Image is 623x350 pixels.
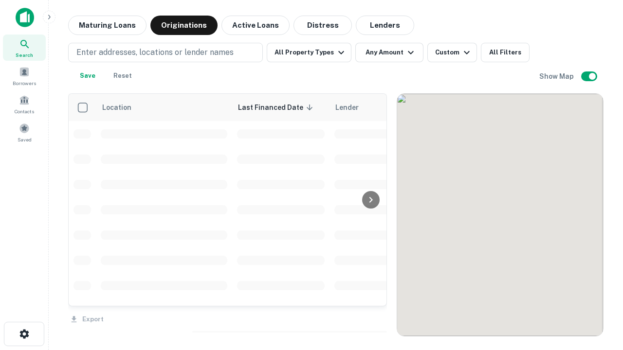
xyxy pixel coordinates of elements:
button: Originations [150,16,218,35]
button: All Property Types [267,43,351,62]
p: Enter addresses, locations or lender names [76,47,234,58]
img: capitalize-icon.png [16,8,34,27]
iframe: Chat Widget [574,272,623,319]
button: Any Amount [355,43,423,62]
button: Custom [427,43,477,62]
div: Custom [435,47,473,58]
a: Saved [3,119,46,145]
span: Search [16,51,33,59]
a: Search [3,35,46,61]
button: Lenders [356,16,414,35]
span: Lender [335,102,359,113]
span: Saved [18,136,32,143]
span: Last Financed Date [238,102,316,113]
a: Contacts [3,91,46,117]
th: Lender [330,94,485,121]
button: Active Loans [221,16,290,35]
button: Distress [293,16,352,35]
h6: Show Map [539,71,575,82]
button: Save your search to get updates of matches that match your search criteria. [72,66,103,86]
div: 0 0 [397,94,603,336]
span: Contacts [15,107,34,115]
span: Location [102,102,144,113]
th: Location [96,94,232,121]
button: All Filters [481,43,530,62]
button: Enter addresses, locations or lender names [68,43,263,62]
a: Borrowers [3,63,46,89]
span: Borrowers [13,79,36,87]
button: Reset [107,66,138,86]
th: Last Financed Date [232,94,330,121]
button: Maturing Loans [68,16,147,35]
